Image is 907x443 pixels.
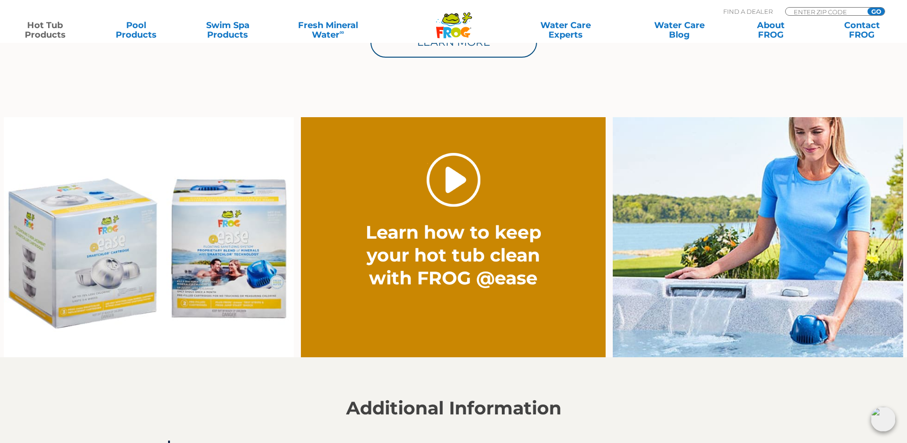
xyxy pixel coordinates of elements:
a: PoolProducts [101,20,172,40]
img: fpo-flippin-frog-2 [613,117,903,358]
a: Hot TubProducts [10,20,80,40]
a: Fresh MineralWater∞ [283,20,372,40]
a: Swim SpaProducts [192,20,263,40]
h2: Additional Information [161,398,747,419]
a: ContactFROG [827,20,897,40]
img: openIcon [871,407,896,432]
img: Ease Packaging [4,117,294,358]
input: Zip Code Form [793,8,857,16]
sup: ∞ [339,28,344,36]
p: Find A Dealer [723,7,773,16]
a: Water CareBlog [644,20,715,40]
h2: Learn how to keep your hot tub clean with FROG @ease [347,221,560,290]
input: GO [867,8,885,15]
a: Play Video [427,153,480,207]
a: AboutFROG [735,20,806,40]
a: Water CareExperts [508,20,623,40]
